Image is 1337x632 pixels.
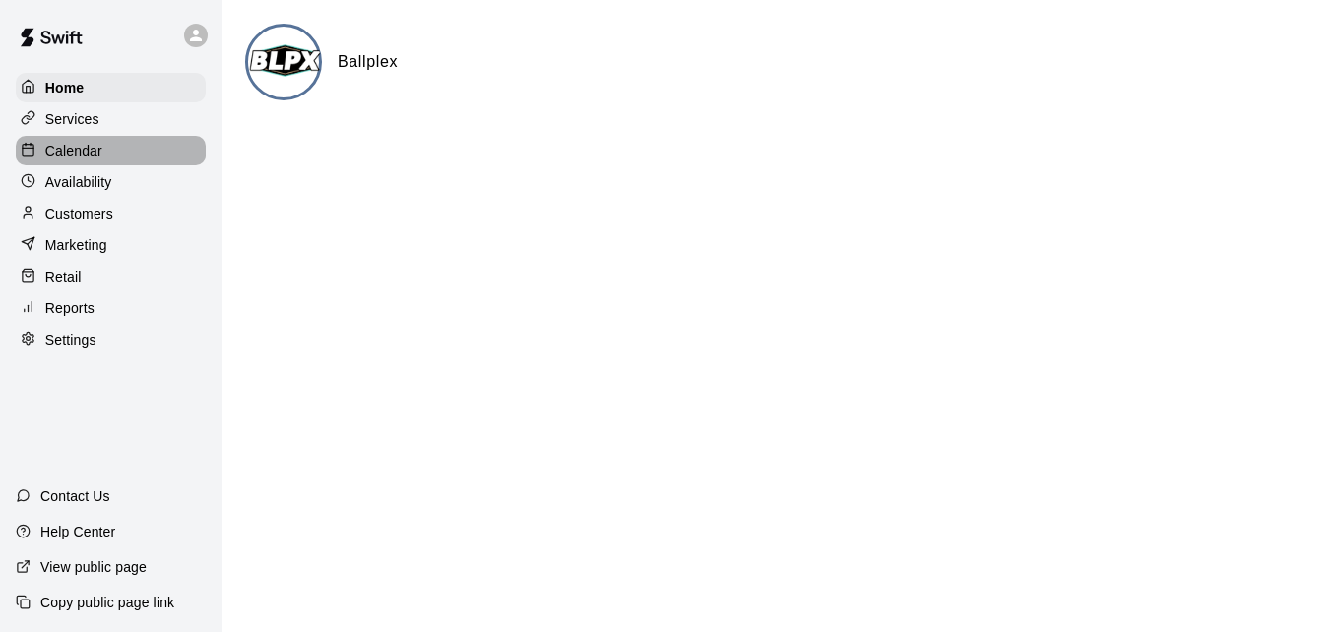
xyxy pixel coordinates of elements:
a: Calendar [16,136,206,165]
p: Marketing [45,235,107,255]
p: Calendar [45,141,102,160]
p: Availability [45,172,112,192]
p: Contact Us [40,486,110,506]
p: Copy public page link [40,593,174,612]
a: Settings [16,325,206,354]
a: Marketing [16,230,206,260]
a: Services [16,104,206,134]
p: View public page [40,557,147,577]
p: Home [45,78,85,97]
p: Retail [45,267,82,286]
p: Services [45,109,99,129]
p: Reports [45,298,95,318]
a: Retail [16,262,206,291]
a: Customers [16,199,206,228]
a: Availability [16,167,206,197]
a: Home [16,73,206,102]
img: Ballplex logo [248,27,322,100]
p: Settings [45,330,96,349]
p: Customers [45,204,113,223]
p: Help Center [40,522,115,541]
h6: Ballplex [338,49,398,75]
a: Reports [16,293,206,323]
